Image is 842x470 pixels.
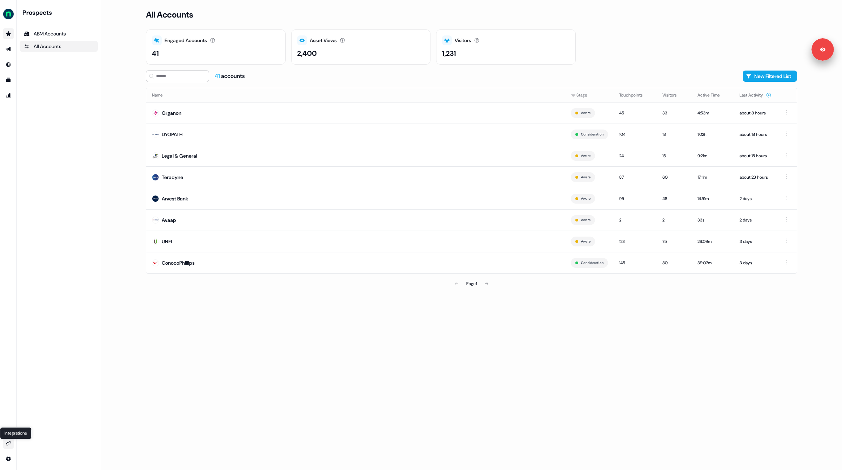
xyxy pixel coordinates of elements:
div: 95 [619,195,651,202]
div: accounts [215,72,245,80]
div: 33 [662,110,686,117]
div: 123 [619,238,651,245]
div: Engaged Accounts [165,37,207,44]
div: 9:21m [697,152,728,159]
div: UNFI [162,238,172,245]
div: Page 1 [466,280,477,287]
a: Go to templates [3,74,14,86]
button: Aware [581,238,590,245]
a: ABM Accounts [20,28,98,39]
div: Avaap [162,217,176,224]
button: Touchpoints [619,89,651,101]
button: Consideration [581,260,603,266]
div: 80 [662,259,686,266]
div: 48 [662,195,686,202]
div: DYOPATH [162,131,182,138]
button: New Filtered List [743,71,797,82]
div: 60 [662,174,686,181]
a: Go to outbound experience [3,44,14,55]
h3: All Accounts [146,9,193,20]
div: 41 [152,48,159,59]
button: Aware [581,196,590,202]
div: Visitors [455,37,471,44]
div: 2 days [740,195,771,202]
div: about 18 hours [740,131,771,138]
div: Arvest Bank [162,195,188,202]
button: Aware [581,217,590,223]
div: 3 days [740,259,771,266]
div: 45 [619,110,651,117]
div: 104 [619,131,651,138]
button: Last Activity [740,89,771,101]
div: 26:09m [697,238,728,245]
div: ConocoPhillips [162,259,195,266]
a: Go to integrations [3,453,14,464]
button: Aware [581,174,590,180]
div: Asset Views [310,37,337,44]
div: 75 [662,238,686,245]
div: Stage [571,92,608,99]
a: Go to Inbound [3,59,14,70]
a: Go to integrations [3,438,14,449]
div: 24 [619,152,651,159]
div: All Accounts [24,43,94,50]
div: 87 [619,174,651,181]
div: 2,400 [297,48,317,59]
div: 2 [662,217,686,224]
div: Organon [162,110,181,117]
button: Consideration [581,131,603,138]
div: 18 [662,131,686,138]
div: Legal & General [162,152,197,159]
a: Go to attribution [3,90,14,101]
div: ABM Accounts [24,30,94,37]
div: 1:02h [697,131,728,138]
a: All accounts [20,41,98,52]
button: Aware [581,110,590,116]
div: 15 [662,152,686,159]
button: Visitors [662,89,685,101]
button: Active Time [697,89,728,101]
div: 14:51m [697,195,728,202]
div: about 8 hours [740,110,771,117]
div: 17:11m [697,174,728,181]
th: Name [146,88,565,102]
div: 3 days [740,238,771,245]
a: Go to prospects [3,28,14,39]
div: 39:02m [697,259,728,266]
div: about 23 hours [740,174,771,181]
div: 1,231 [442,48,456,59]
div: 2 [619,217,651,224]
div: Teradyne [162,174,183,181]
button: Aware [581,153,590,159]
span: 41 [215,72,221,80]
div: 4:53m [697,110,728,117]
div: about 18 hours [740,152,771,159]
div: Prospects [22,8,98,17]
div: 2 days [740,217,771,224]
div: 145 [619,259,651,266]
div: 33s [697,217,728,224]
